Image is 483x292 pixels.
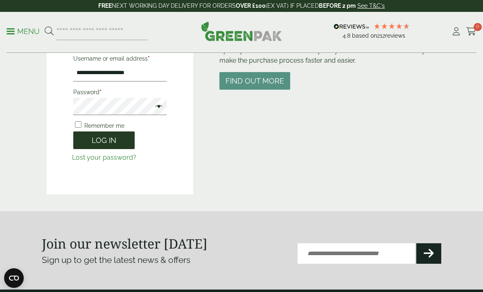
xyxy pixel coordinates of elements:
i: My Account [451,27,461,36]
i: Cart [466,27,476,36]
img: GreenPak Supplies [201,21,282,41]
input: Remember me [75,121,81,128]
strong: OVER £100 [236,2,266,9]
span: Remember me [84,122,124,129]
a: Find out more [219,77,290,85]
p: Menu [7,27,40,36]
span: 4.8 [343,32,352,39]
span: reviews [385,32,405,39]
label: Password [73,86,167,98]
div: 4.79 Stars [373,23,410,30]
a: 0 [466,25,476,38]
img: REVIEWS.io [334,24,369,29]
p: Sign up to get the latest news & offers [42,254,221,267]
button: Find out more [219,72,290,90]
span: 212 [377,32,385,39]
button: Open CMP widget [4,268,24,288]
a: Lost your password? [72,154,136,161]
label: Username or email address [73,53,167,64]
strong: BEFORE 2 pm [319,2,356,9]
strong: Join our newsletter [DATE] [42,235,208,252]
span: Based on [352,32,377,39]
a: Menu [7,27,40,35]
a: See T&C's [357,2,385,9]
strong: FREE [98,2,112,9]
button: Log in [73,131,135,149]
span: 0 [474,23,482,31]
